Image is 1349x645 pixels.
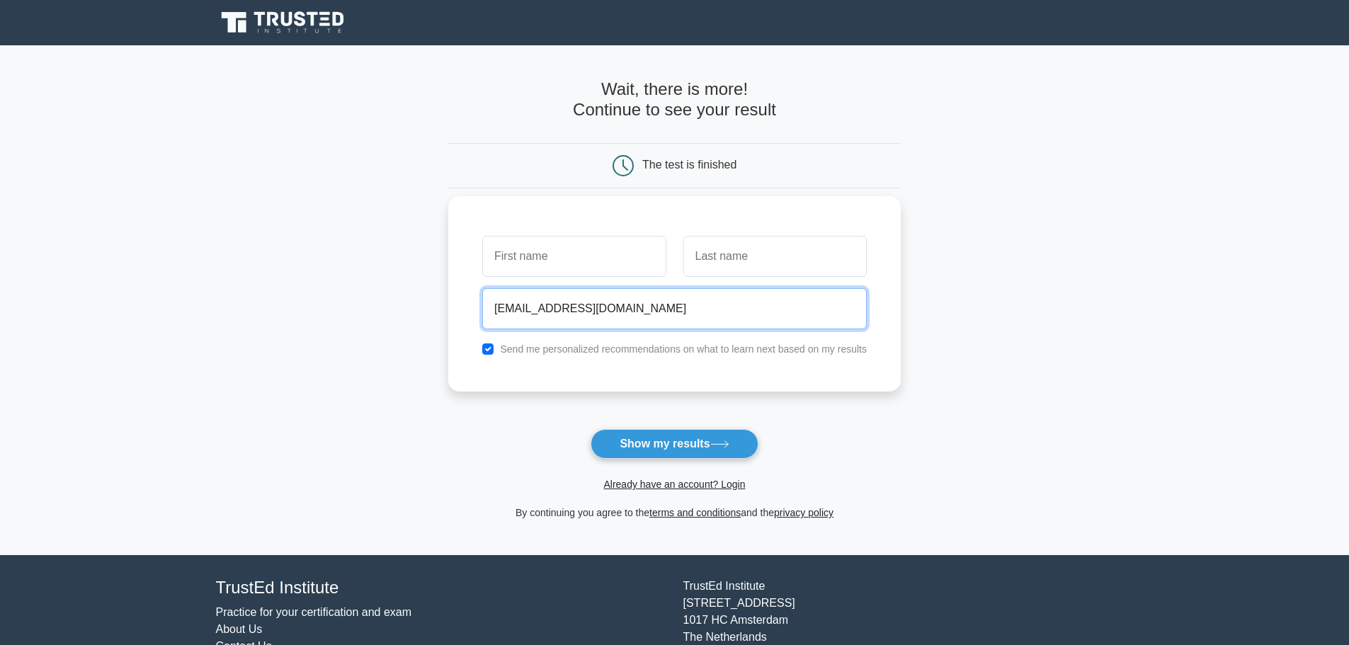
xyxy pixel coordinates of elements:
div: The test is finished [642,159,736,171]
input: Last name [683,236,867,277]
h4: TrustEd Institute [216,578,666,598]
button: Show my results [591,429,758,459]
h4: Wait, there is more! Continue to see your result [448,79,901,120]
a: Practice for your certification and exam [216,606,412,618]
a: Already have an account? Login [603,479,745,490]
div: By continuing you agree to the and the [440,504,909,521]
label: Send me personalized recommendations on what to learn next based on my results [500,343,867,355]
a: terms and conditions [649,507,741,518]
a: privacy policy [774,507,833,518]
input: First name [482,236,666,277]
input: Email [482,288,867,329]
a: About Us [216,623,263,635]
